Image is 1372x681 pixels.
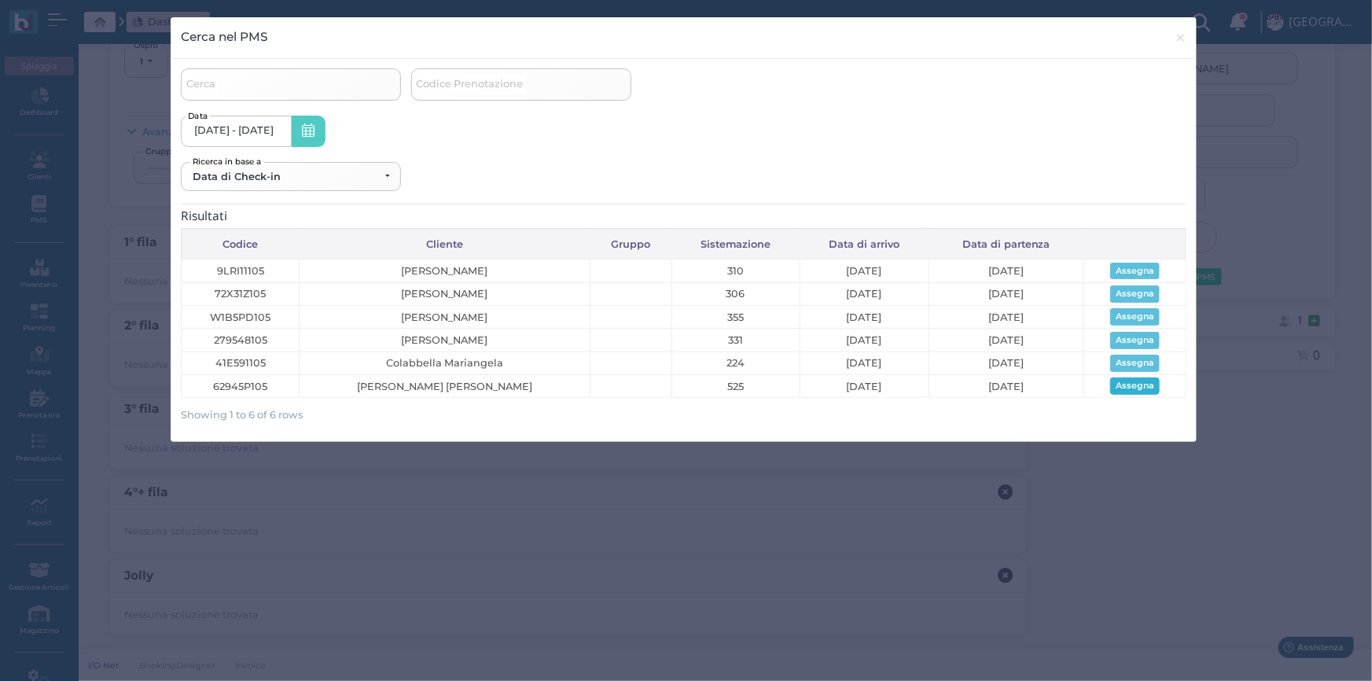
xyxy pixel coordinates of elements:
span: [DATE] - [DATE] [194,124,274,137]
span: 279548105 [190,333,290,348]
span: W1B5PD105 [190,310,290,325]
span: [PERSON_NAME] [PERSON_NAME] [308,379,581,394]
input: Codice Prenotazione [411,68,631,100]
span: Assistenza [46,13,104,24]
span: [DATE] [808,263,919,278]
div: Data di arrivo [800,229,929,259]
div: Data di Check-in [193,171,379,183]
div: Gruppo [590,229,671,259]
span: [DATE] [938,310,1076,325]
span: [DATE] [938,355,1076,370]
span: [DATE] [938,263,1076,278]
span: 306 [681,286,791,301]
span: Cerca [183,75,217,94]
span: 41E591105 [190,355,290,370]
button: Assegna [1110,332,1160,349]
span: 62945P105 [190,379,290,394]
span: Ricerca in base a [190,156,264,167]
span: [PERSON_NAME] [308,286,581,301]
button: Assegna [1110,263,1160,280]
span: [DATE] [808,310,919,325]
span: [PERSON_NAME] [308,263,581,278]
span: Showing 1 to 6 of 6 rows [181,404,303,425]
span: [DATE] [938,286,1076,301]
span: 310 [681,263,791,278]
div: Sistemazione [671,229,800,259]
button: Assegna [1110,355,1160,372]
span: 525 [681,379,791,394]
button: Assegna [1110,285,1160,303]
span: 355 [681,310,791,325]
span: Data [186,109,211,124]
div: Data di partenza [929,229,1083,259]
span: [DATE] [808,286,919,301]
span: 9LRI11105 [190,263,290,278]
h4: Risultati [181,210,1186,223]
button: Assegna [1110,308,1160,326]
h4: Cerca nel PMS [181,28,268,46]
span: Codice Prenotazione [414,75,525,94]
span: 224 [681,355,791,370]
span: Colabbella Mariangela [308,355,581,370]
span: [DATE] [808,379,919,394]
div: Cliente [300,229,590,259]
span: [PERSON_NAME] [308,333,581,348]
span: [DATE] [938,379,1076,394]
span: [DATE] [808,333,919,348]
span: [PERSON_NAME] [308,310,581,325]
span: 72X31Z105 [190,286,290,301]
input: Cerca [181,68,401,100]
div: Codice [182,229,300,259]
span: [DATE] [808,355,919,370]
button: Data di Check-in [181,162,401,191]
span: 331 [681,333,791,348]
span: × [1175,28,1186,48]
span: [DATE] [938,333,1076,348]
button: Assegna [1110,377,1160,395]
